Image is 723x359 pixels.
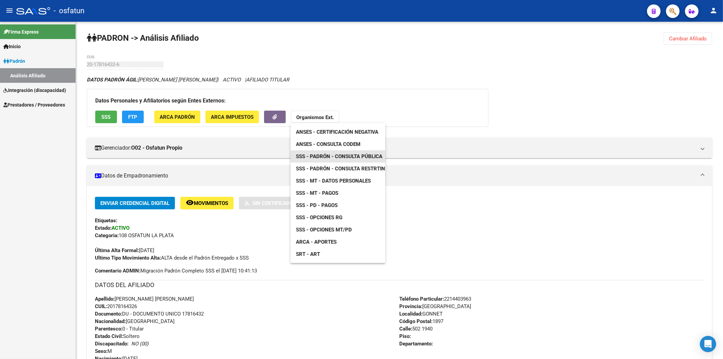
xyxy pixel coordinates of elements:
span: SSS - MT - Datos Personales [296,178,371,184]
a: SSS - PD - Pagos [290,199,343,211]
span: SSS - Padrón - Consulta Restrtingida [296,166,397,172]
a: SSS - Padrón - Consulta Restrtingida [290,163,402,175]
span: ARCA - Aportes [296,239,337,245]
div: Open Intercom Messenger [700,336,716,352]
span: SSS - PD - Pagos [296,202,338,208]
a: SRT - ART [290,248,385,260]
span: SSS - MT - Pagos [296,190,338,196]
a: ANSES - Consulta CODEM [290,138,366,150]
a: SSS - Opciones MT/PD [290,224,357,236]
a: SSS - Opciones RG [290,211,348,224]
span: ANSES - Certificación Negativa [296,129,378,135]
span: SSS - Padrón - Consulta Pública [296,153,382,159]
a: SSS - MT - Datos Personales [290,175,376,187]
a: SSS - Padrón - Consulta Pública [290,150,388,163]
span: SRT - ART [296,251,320,257]
a: ARCA - Aportes [290,236,342,248]
span: ANSES - Consulta CODEM [296,141,360,147]
a: ANSES - Certificación Negativa [290,126,384,138]
span: SSS - Opciones RG [296,214,342,221]
a: SSS - MT - Pagos [290,187,344,199]
span: SSS - Opciones MT/PD [296,227,352,233]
